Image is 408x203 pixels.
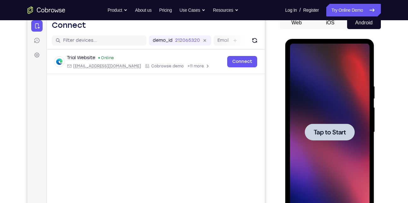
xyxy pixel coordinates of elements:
div: Open device details [19,33,237,58]
span: web@example.com [46,47,114,52]
a: Pricing [159,4,172,16]
div: App [117,47,156,52]
span: / [299,6,301,14]
button: iOS [313,16,347,29]
div: Email [39,47,114,52]
div: New devices found. [71,41,72,42]
button: Tap to Start [20,85,69,101]
button: Use Cases [180,4,205,16]
button: Web [280,16,314,29]
span: Tap to Start [28,90,61,96]
button: Refresh [222,19,232,29]
button: Resources [213,4,239,16]
a: Log In [285,4,297,16]
input: Filter devices... [36,21,115,27]
div: Trial Website [39,38,68,45]
a: Try Online Demo [326,4,381,16]
span: Cobrowse demo [124,47,156,52]
button: Android [347,16,381,29]
label: demo_id [125,21,145,27]
span: +11 more [160,47,176,52]
a: Go to the home page [27,6,65,14]
a: About us [135,4,151,16]
button: 6-digit code [109,190,147,203]
a: Connect [200,40,230,51]
a: Register [303,4,319,16]
label: Email [190,21,201,27]
button: Product [108,4,127,16]
div: Online [70,39,87,44]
